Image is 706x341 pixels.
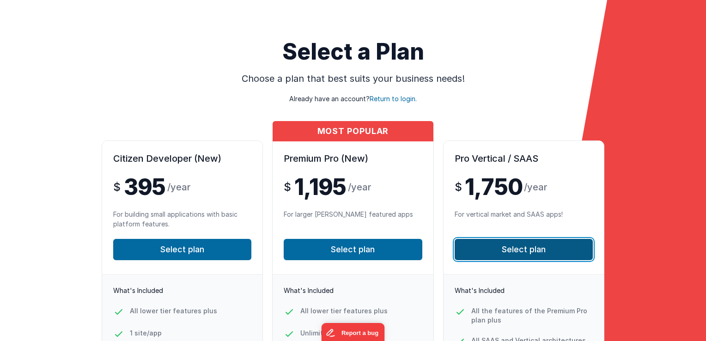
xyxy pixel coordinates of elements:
p: All lower tier features plus [300,306,388,316]
p: All the features of the Premium Pro plan plus [471,306,593,325]
p: For larger [PERSON_NAME] featured apps [284,209,422,228]
button: Select plan [284,239,422,260]
p: For vertical market and SAAS apps! [455,209,593,228]
span: /year [348,181,371,194]
button: Return to login. [370,94,417,104]
span: /year [524,181,547,194]
p: All lower tier features plus [130,306,217,316]
p: 1 site/app [130,329,162,338]
span: $ [113,180,120,195]
span: $ [455,180,462,195]
p: For building small applications with basic platform features. [113,209,251,228]
span: Most popular [273,121,433,141]
span: 1,750 [465,176,522,198]
p: Unlimited users [300,329,351,338]
p: Select a Plan [15,41,691,63]
p: What's Included [284,286,422,295]
span: 1,195 [294,176,346,198]
span: 395 [124,176,165,198]
h3: Citizen Developer (New) [113,152,251,165]
span: $ [284,180,291,195]
span: Return to login. [370,95,417,103]
span: /year [167,181,190,194]
button: Select plan [113,239,251,260]
p: What's Included [455,286,593,295]
p: Already have an account? [15,85,691,104]
h3: Pro Vertical / SAAS [455,152,593,165]
p: What's Included [113,286,251,295]
button: Select plan [455,239,593,260]
p: Choose a plan that best suits your business needs! [146,72,560,85]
